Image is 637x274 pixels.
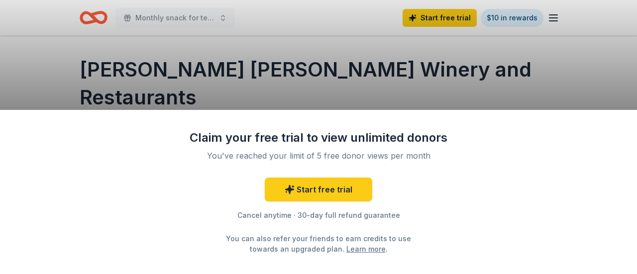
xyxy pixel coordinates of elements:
[189,209,448,221] div: Cancel anytime · 30-day full refund guarantee
[217,233,420,254] div: You can also refer your friends to earn credits to use towards an upgraded plan. .
[189,130,448,146] div: Claim your free trial to view unlimited donors
[346,244,386,254] a: Learn more
[265,178,372,201] a: Start free trial
[201,150,436,162] div: You've reached your limit of 5 free donor views per month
